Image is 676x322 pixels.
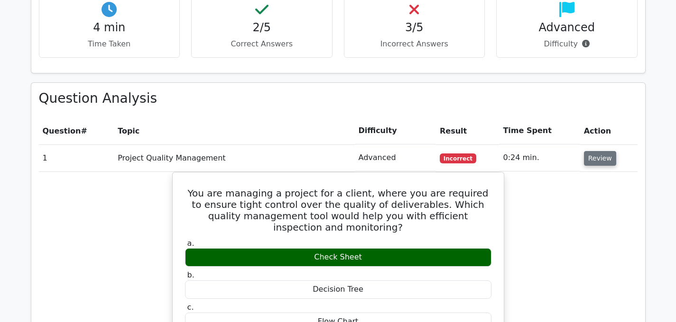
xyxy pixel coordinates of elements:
[352,38,477,50] p: Incorrect Answers
[47,21,172,35] h4: 4 min
[114,144,354,171] td: Project Quality Management
[187,239,194,248] span: a.
[199,21,324,35] h4: 2/5
[187,270,194,279] span: b.
[114,117,354,144] th: Topic
[39,117,114,144] th: #
[39,144,114,171] td: 1
[185,280,491,299] div: Decision Tree
[580,117,638,144] th: Action
[355,117,436,144] th: Difficulty
[352,21,477,35] h4: 3/5
[584,151,616,166] button: Review
[185,248,491,267] div: Check Sheet
[355,144,436,171] td: Advanced
[187,303,194,312] span: c.
[39,90,638,107] h3: Question Analysis
[440,153,476,163] span: Incorrect
[436,117,499,144] th: Result
[499,144,580,171] td: 0:24 min.
[47,38,172,50] p: Time Taken
[499,117,580,144] th: Time Spent
[504,38,630,50] p: Difficulty
[43,126,81,135] span: Question
[184,188,492,233] h5: You are managing a project for a client, where you are required to ensure tight control over the ...
[199,38,324,50] p: Correct Answers
[504,21,630,35] h4: Advanced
